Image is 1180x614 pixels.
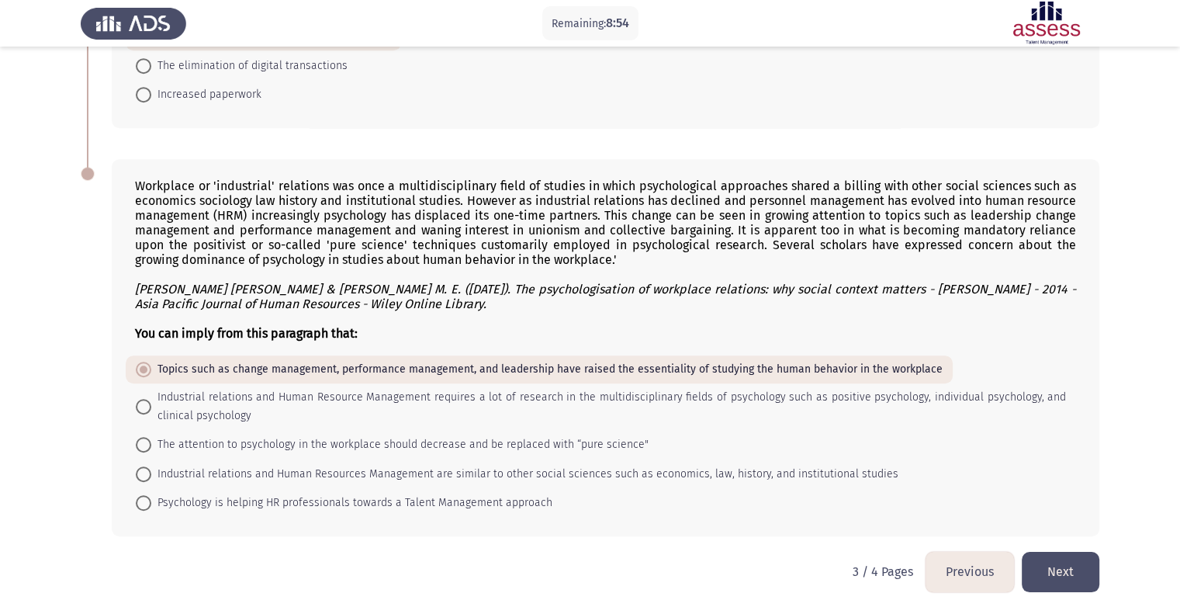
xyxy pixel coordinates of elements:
[994,2,1099,45] img: Assessment logo of ASSESS English Language Assessment (3 Module) (Ad - IB)
[151,435,649,454] span: The attention to psychology in the workplace should decrease and be replaced with “pure science"
[81,2,186,45] img: Assess Talent Management logo
[552,14,629,33] p: Remaining:
[151,465,898,484] span: Industrial relations and Human Resources Management are similar to other social sciences such as ...
[135,179,1076,341] div: Workplace or 'industrial' relations was once a multidisciplinary field of studies in which psycho...
[135,282,1076,311] i: [PERSON_NAME] [PERSON_NAME] & [PERSON_NAME] M. E. ([DATE]). The psychologisation of workplace rel...
[151,494,552,512] span: Psychology is helping HR professionals towards a Talent Management approach
[151,360,943,379] span: Topics such as change management, performance management, and leadership have raised the essentia...
[606,16,629,30] span: 8:54
[1022,552,1099,591] button: load next page
[135,326,358,341] b: You can imply from this paragraph that:
[926,552,1014,591] button: load previous page
[151,388,1066,425] span: Industrial relations and Human Resource Management requires a lot of research in the multidiscipl...
[151,85,261,104] span: Increased paperwork
[151,57,348,75] span: The elimination of digital transactions
[853,564,913,579] p: 3 / 4 Pages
